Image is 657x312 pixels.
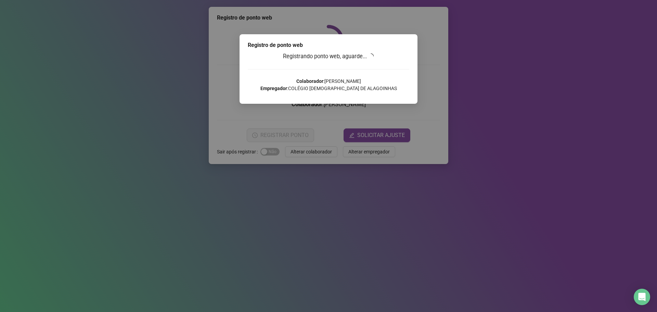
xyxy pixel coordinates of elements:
[260,86,287,91] strong: Empregador
[248,52,409,61] h3: Registrando ponto web, aguarde...
[296,78,323,84] strong: Colaborador
[368,53,374,59] span: loading
[248,78,409,92] p: : [PERSON_NAME] : COLÉGIO [DEMOGRAPHIC_DATA] DE ALAGOINHAS
[248,41,409,49] div: Registro de ponto web
[634,289,650,305] div: Open Intercom Messenger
